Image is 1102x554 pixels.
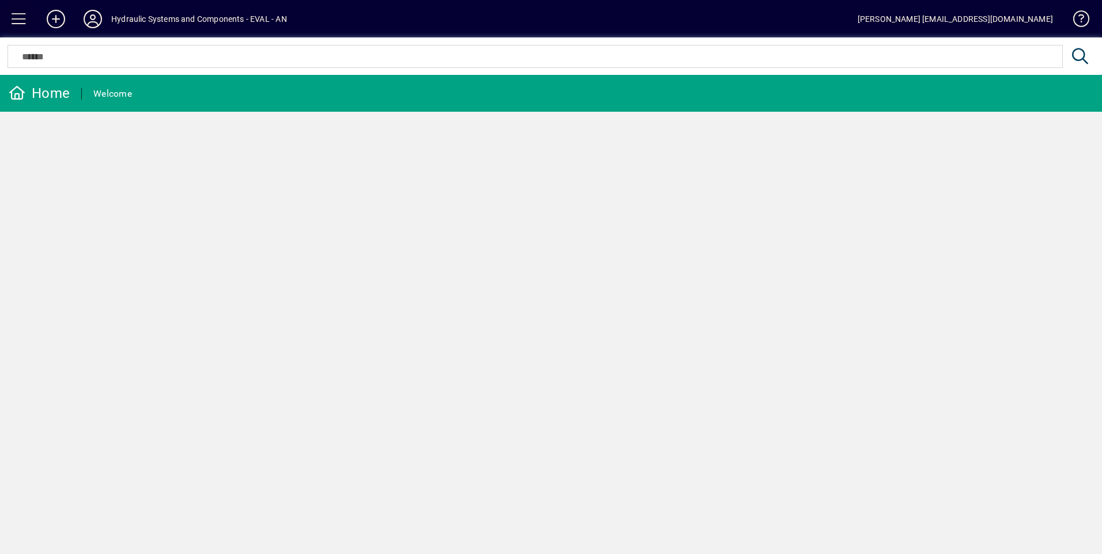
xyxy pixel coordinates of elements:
[9,84,70,103] div: Home
[111,10,287,28] div: Hydraulic Systems and Components - EVAL - AN
[37,9,74,29] button: Add
[93,85,132,103] div: Welcome
[858,10,1053,28] div: [PERSON_NAME] [EMAIL_ADDRESS][DOMAIN_NAME]
[74,9,111,29] button: Profile
[1065,2,1088,40] a: Knowledge Base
